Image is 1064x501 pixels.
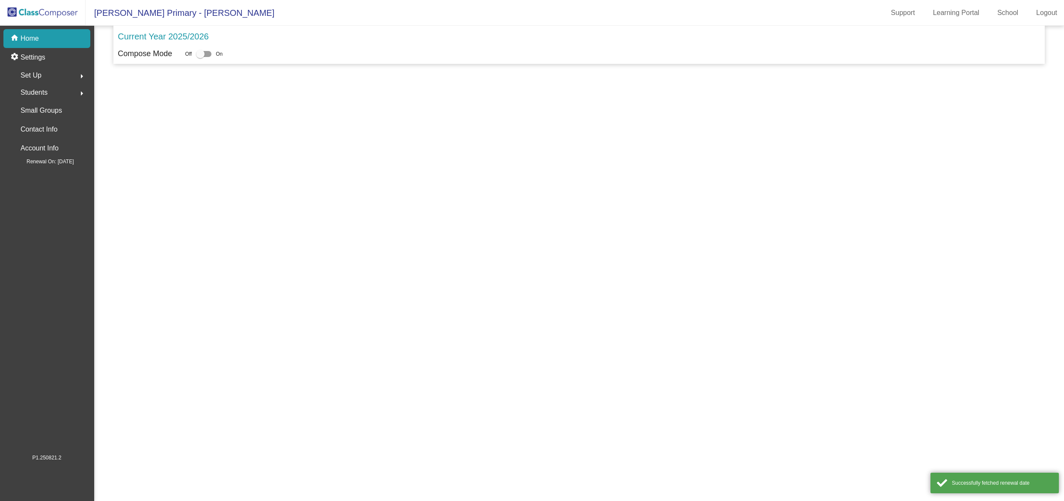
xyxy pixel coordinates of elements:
a: Learning Portal [926,6,987,20]
p: Settings [21,52,45,63]
p: Home [21,33,39,44]
span: On [216,50,223,58]
span: Renewal On: [DATE] [13,158,74,165]
p: Current Year 2025/2026 [118,30,208,43]
mat-icon: arrow_right [77,71,87,81]
span: [PERSON_NAME] Primary - [PERSON_NAME] [86,6,274,20]
p: Contact Info [21,123,57,135]
div: Successfully fetched renewal date [952,479,1052,487]
mat-icon: settings [10,52,21,63]
span: Off [185,50,192,58]
a: Logout [1029,6,1064,20]
a: Support [884,6,922,20]
mat-icon: arrow_right [77,88,87,99]
p: Compose Mode [118,48,172,60]
p: Small Groups [21,105,62,117]
a: School [990,6,1025,20]
mat-icon: home [10,33,21,44]
span: Set Up [21,69,42,81]
span: Students [21,87,48,99]
p: Account Info [21,142,59,154]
